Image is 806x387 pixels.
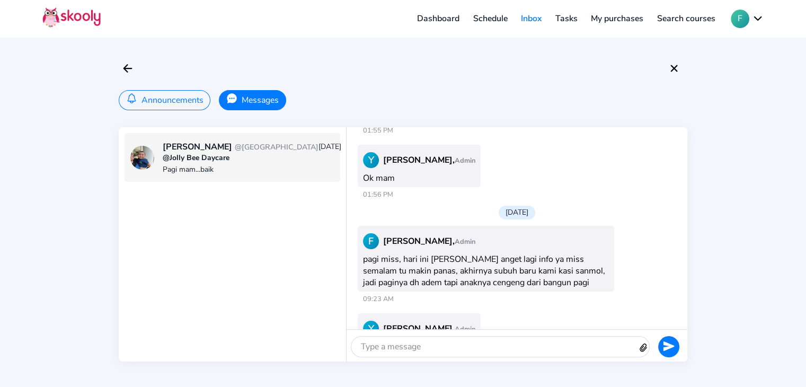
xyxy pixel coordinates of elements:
[410,10,466,27] a: Dashboard
[383,323,475,335] span: [PERSON_NAME],
[163,141,318,153] div: [PERSON_NAME]
[226,93,237,104] ion-icon: chatbubble ellipses
[665,59,683,77] button: close
[119,90,210,110] button: Announcements
[637,342,649,357] button: attach outline
[663,340,675,352] ion-icon: send
[731,10,764,28] button: Fchevron down outline
[363,152,379,168] div: Y
[358,294,614,304] span: 09:23 AM
[363,321,379,337] div: Y
[358,226,614,292] div: pagi miss, hari ini [PERSON_NAME] anget lagi info ya miss semalam tu makin panas, akhirnya subuh ...
[235,142,318,152] span: @[GEOGRAPHIC_DATA]
[658,336,679,357] button: send
[163,164,341,174] div: Pagi mam...baik
[358,313,481,356] div: Pagi mam...baik
[42,7,101,28] img: Skooly
[163,153,341,163] div: @Jolly Bee Daycare
[455,324,475,334] span: Admin
[358,126,614,135] span: 01:55 PM
[318,142,341,152] div: [DATE]
[548,10,584,27] a: Tasks
[635,339,652,356] ion-icon: attach outline
[383,235,475,247] span: [PERSON_NAME],
[668,62,680,75] ion-icon: close
[466,10,515,27] a: Schedule
[455,156,475,165] span: Admin
[121,62,134,75] ion-icon: arrow back outline
[358,190,614,199] span: 01:56 PM
[219,90,286,110] button: Messages
[584,10,650,27] a: My purchases
[130,146,154,170] img: 202504110724589150957335619769746266608800361541202504110745080792294527529358.jpg
[358,145,481,187] div: Ok mam
[119,59,137,77] button: arrow back outline
[514,10,548,27] a: Inbox
[363,233,379,249] div: F
[455,237,475,247] span: Admin
[499,206,535,219] div: [DATE]
[650,10,722,27] a: Search courses
[383,154,475,166] span: [PERSON_NAME],
[126,93,137,104] ion-icon: notifications outline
